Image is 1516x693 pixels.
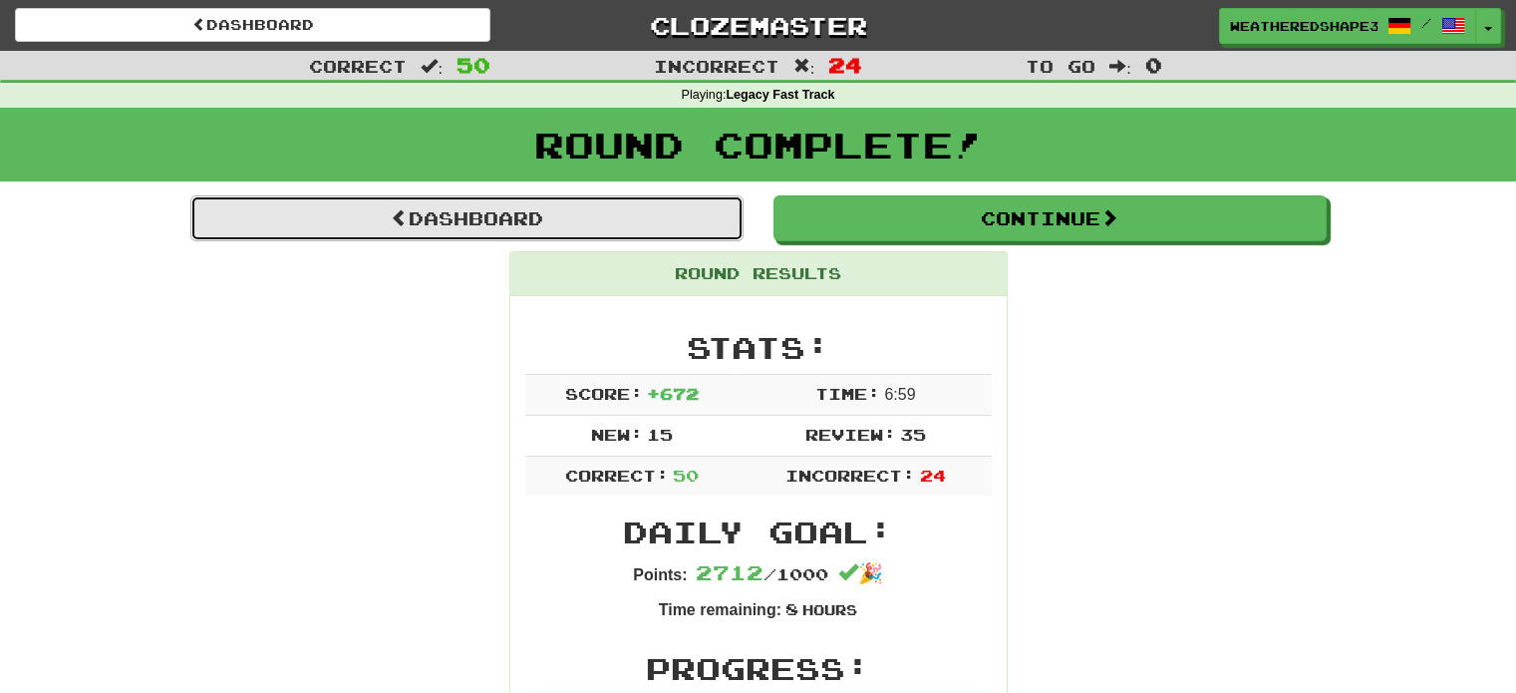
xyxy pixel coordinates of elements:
span: Correct: [565,466,669,485]
small: Hours [802,601,857,618]
span: 8 [785,599,798,618]
span: : [1109,58,1131,75]
span: 2712 [696,560,763,584]
span: 24 [919,466,945,485]
span: / [1421,16,1431,30]
a: Dashboard [190,195,744,241]
span: + 672 [647,384,699,403]
span: 6 : 59 [884,386,915,403]
span: To go [1026,56,1095,76]
div: Round Results [510,252,1007,296]
span: 15 [647,425,673,444]
span: 🎉 [838,562,883,584]
h1: Round Complete! [7,125,1509,165]
span: : [421,58,443,75]
span: : [793,58,815,75]
h2: Daily Goal: [525,516,992,548]
span: New: [591,425,643,444]
span: 0 [1145,53,1162,77]
a: Clozemaster [520,8,996,43]
span: Score: [565,384,643,403]
strong: Time remaining: [659,601,781,618]
span: 35 [900,425,926,444]
span: Review: [804,425,895,444]
h2: Stats: [525,331,992,364]
span: Time: [815,384,880,403]
span: WeatheredShape3062 [1230,17,1377,35]
h2: Progress: [525,652,992,685]
button: Continue [773,195,1327,241]
span: Incorrect [654,56,779,76]
strong: Points: [633,566,687,583]
span: 50 [673,466,699,485]
span: / 1000 [696,564,828,583]
span: 50 [456,53,490,77]
a: Dashboard [15,8,490,42]
a: WeatheredShape3062 / [1219,8,1476,44]
strong: Legacy Fast Track [726,88,834,102]
span: 24 [828,53,862,77]
span: Incorrect: [785,466,915,485]
span: Correct [309,56,407,76]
